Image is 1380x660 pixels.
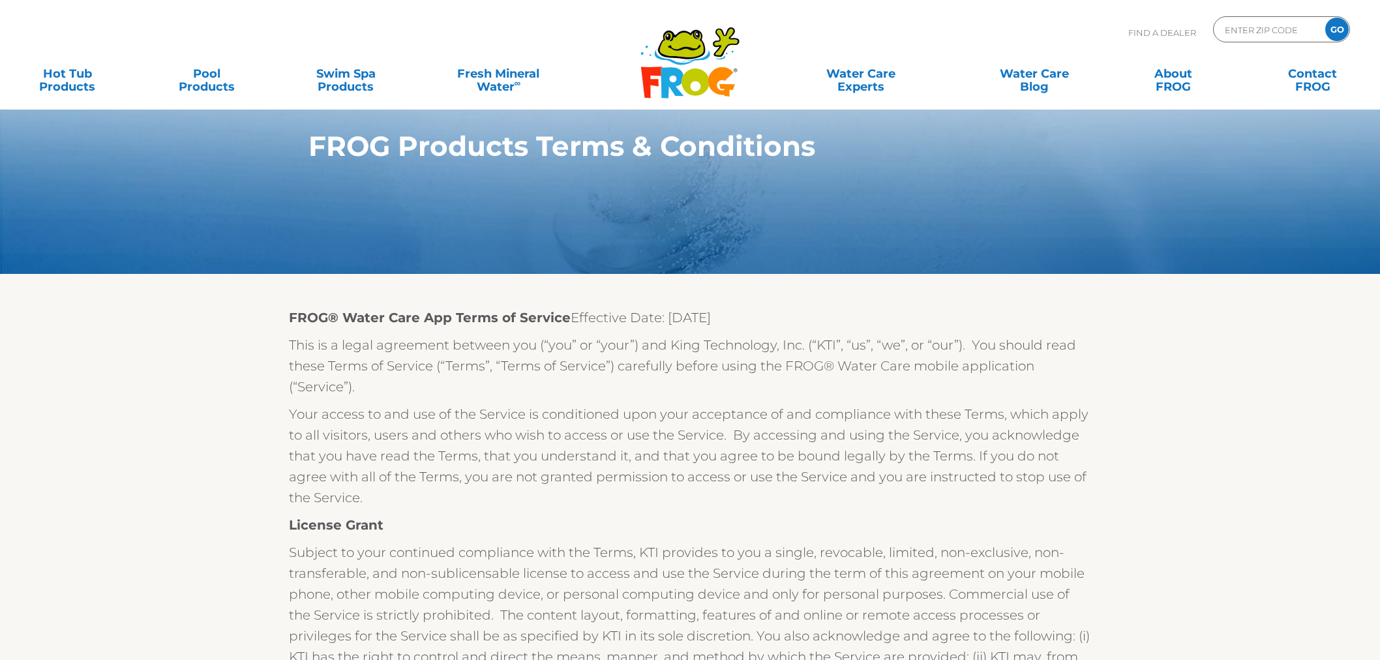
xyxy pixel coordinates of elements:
[289,404,1091,508] p: Your access to and use of the Service is conditioned upon your acceptance of and compliance with ...
[289,517,383,533] strong: License Grant
[431,61,567,87] a: Fresh MineralWater∞
[1325,18,1349,41] input: GO
[289,335,1091,397] p: This is a legal agreement between you (“you” or “your”) and King Technology, Inc. (“KTI”, “us”, “...
[289,307,1091,328] p: Effective Date: [DATE]
[13,61,121,87] a: Hot TubProducts
[1119,61,1227,87] a: AboutFROG
[515,78,521,88] sup: ∞
[1259,61,1367,87] a: ContactFROG
[289,310,571,325] strong: FROG® Water Care App Terms of Service
[773,61,950,87] a: Water CareExperts
[1128,16,1196,49] p: Find A Dealer
[153,61,261,87] a: PoolProducts
[980,61,1088,87] a: Water CareBlog
[308,130,1011,162] h1: FROG Products Terms & Conditions
[1223,20,1312,39] input: Zip Code Form
[292,61,400,87] a: Swim SpaProducts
